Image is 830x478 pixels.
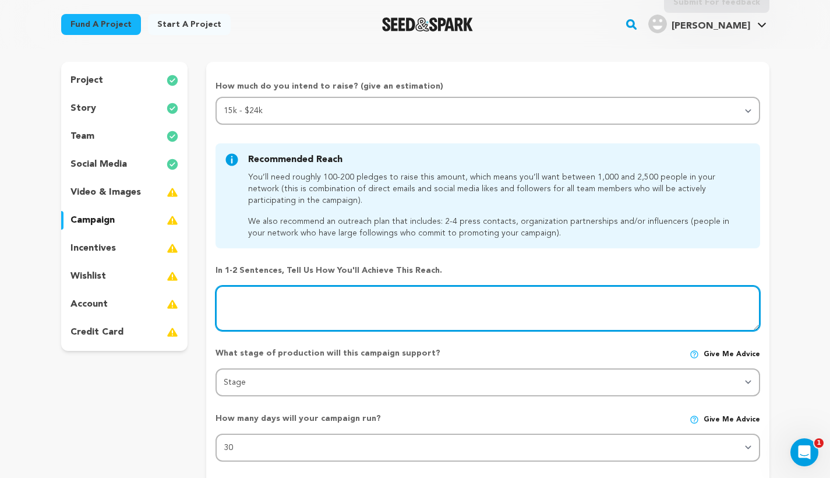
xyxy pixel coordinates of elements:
[216,347,542,359] p: What stage of production will this campaign support?
[704,415,760,424] span: Give me advice
[70,73,103,87] p: project
[61,239,188,258] button: incentives
[167,241,178,255] img: warning-full.svg
[61,14,141,35] a: Fund a project
[167,101,178,115] img: check-circle-full.svg
[61,71,188,90] button: project
[216,80,760,97] p: How much do you intend to raise? (give an estimation)
[148,14,231,35] a: Start a project
[646,12,769,37] span: Tyler S.'s Profile
[61,155,188,174] button: social media
[248,171,746,206] p: You’ll need roughly 100-200 pledges to raise this amount, which means you’ll want between 1,000 a...
[70,241,116,255] p: incentives
[61,323,188,342] button: credit card
[648,15,667,33] img: user.png
[216,265,760,276] p: In 1-2 sentences, tell us how you'll achieve this reach.
[704,350,760,359] span: Give me advice
[61,295,188,314] button: account
[167,325,178,339] img: warning-full.svg
[216,413,542,424] p: How many days will your campaign run?
[61,267,188,286] button: wishlist
[672,22,750,31] span: [PERSON_NAME]
[790,438,818,466] iframe: Intercom live chat
[248,216,746,239] p: We also recommend an outreach plan that includes: 2-4 press contacts, organization partnerships a...
[61,127,188,146] button: team
[646,12,769,33] a: Tyler S.'s Profile
[70,129,94,143] p: team
[61,183,188,202] button: video & images
[248,153,746,167] h4: Recommended Reach
[70,297,108,311] p: account
[61,211,188,230] button: campaign
[70,185,141,199] p: video & images
[167,129,178,143] img: check-circle-full.svg
[70,213,115,227] p: campaign
[70,157,127,171] p: social media
[690,350,699,359] img: help-circle.svg
[167,213,178,227] img: warning-full.svg
[167,73,178,87] img: check-circle-full.svg
[167,269,178,283] img: warning-full.svg
[70,325,123,339] p: credit card
[70,101,96,115] p: story
[814,438,824,448] span: 1
[167,185,178,199] img: warning-full.svg
[382,17,474,31] img: Seed&Spark Logo Dark Mode
[648,15,750,33] div: Tyler S.'s Profile
[61,99,188,118] button: story
[690,415,699,424] img: help-circle.svg
[70,269,106,283] p: wishlist
[167,157,178,171] img: check-circle-full.svg
[382,17,474,31] a: Seed&Spark Homepage
[167,297,178,311] img: warning-full.svg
